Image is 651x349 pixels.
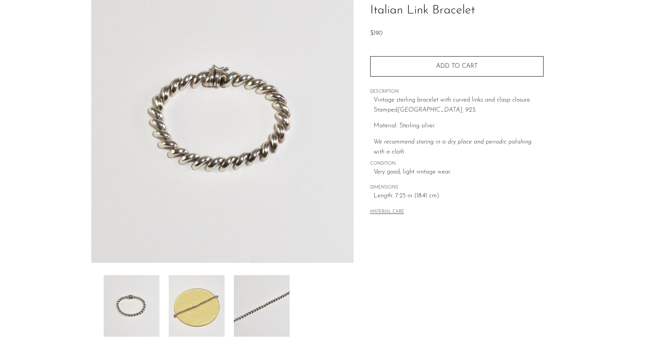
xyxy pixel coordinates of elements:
[374,139,532,155] i: We recommend storing in a dry place and periodic polishing with a cloth.
[370,56,544,76] button: Add to cart
[374,167,544,177] span: Very good; light vintage wear.
[374,121,544,131] p: Material: Sterling silver.
[374,191,544,201] span: Length: 7.25 in (18.41 cm)
[104,275,159,337] img: Italian Link Bracelet
[370,30,383,37] span: $190
[370,209,404,215] button: MATERIAL CARE
[169,275,225,337] img: Italian Link Bracelet
[370,184,544,191] span: DIMENSIONS
[374,95,544,115] p: Vintage sterling bracelet with curved links and clasp closure. Stamped
[370,1,544,20] h1: Italian Link Bracelet
[398,107,477,113] em: [GEOGRAPHIC_DATA], 925.
[234,275,290,337] img: Italian Link Bracelet
[436,63,478,69] span: Add to cart
[370,160,544,167] span: CONDITION
[370,89,544,95] span: DESCRIPTION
